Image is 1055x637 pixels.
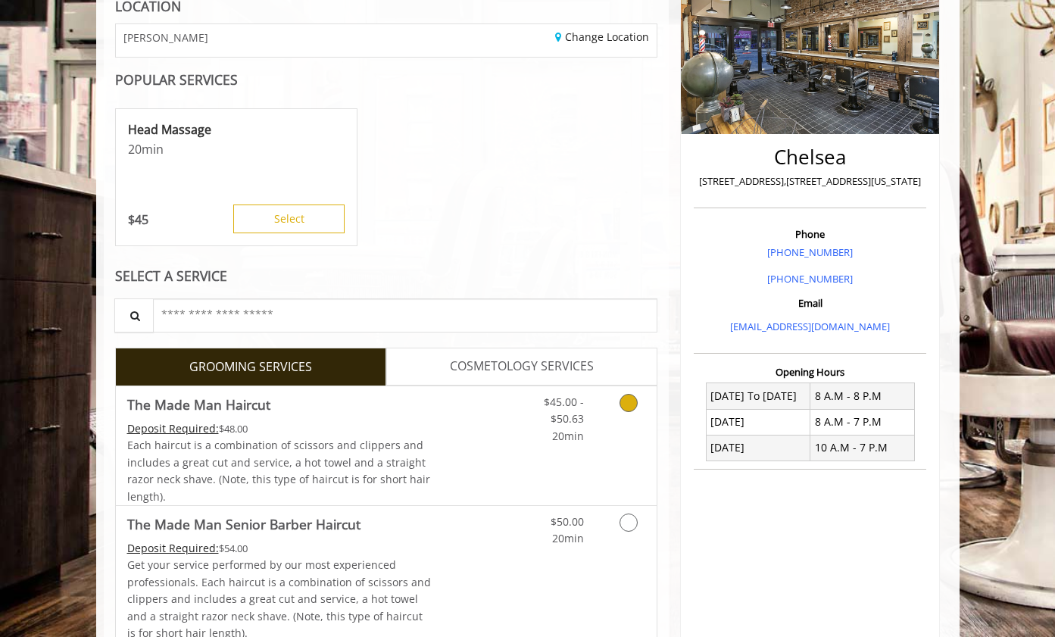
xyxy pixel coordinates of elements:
[555,30,649,44] a: Change Location
[128,121,345,138] p: Head Massage
[767,272,853,286] a: [PHONE_NUMBER]
[767,245,853,259] a: [PHONE_NUMBER]
[552,429,584,443] span: 20min
[127,438,430,503] span: Each haircut is a combination of scissors and clippers and includes a great cut and service, a ho...
[115,269,658,283] div: SELECT A SERVICE
[127,514,361,535] b: The Made Man Senior Barber Haircut
[127,541,219,555] span: This service needs some Advance to be paid before we block your appointment
[551,514,584,529] span: $50.00
[450,357,594,376] span: COSMETOLOGY SERVICES
[128,211,135,228] span: $
[698,173,922,189] p: [STREET_ADDRESS],[STREET_ADDRESS][US_STATE]
[706,383,810,409] td: [DATE] To [DATE]
[706,435,810,461] td: [DATE]
[127,421,219,436] span: This service needs some Advance to be paid before we block your appointment
[128,211,148,228] p: 45
[115,70,238,89] b: POPULAR SERVICES
[706,409,810,435] td: [DATE]
[127,420,432,437] div: $48.00
[810,383,915,409] td: 8 A.M - 8 P.M
[142,141,164,158] span: min
[114,298,154,333] button: Service Search
[128,141,345,158] p: 20
[233,205,345,233] button: Select
[698,146,922,168] h2: Chelsea
[123,32,208,43] span: [PERSON_NAME]
[552,531,584,545] span: 20min
[730,320,890,333] a: [EMAIL_ADDRESS][DOMAIN_NAME]
[810,435,915,461] td: 10 A.M - 7 P.M
[127,540,432,557] div: $54.00
[189,358,312,377] span: GROOMING SERVICES
[810,409,915,435] td: 8 A.M - 7 P.M
[544,395,584,426] span: $45.00 - $50.63
[698,298,922,308] h3: Email
[698,229,922,239] h3: Phone
[694,367,926,377] h3: Opening Hours
[127,394,270,415] b: The Made Man Haircut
